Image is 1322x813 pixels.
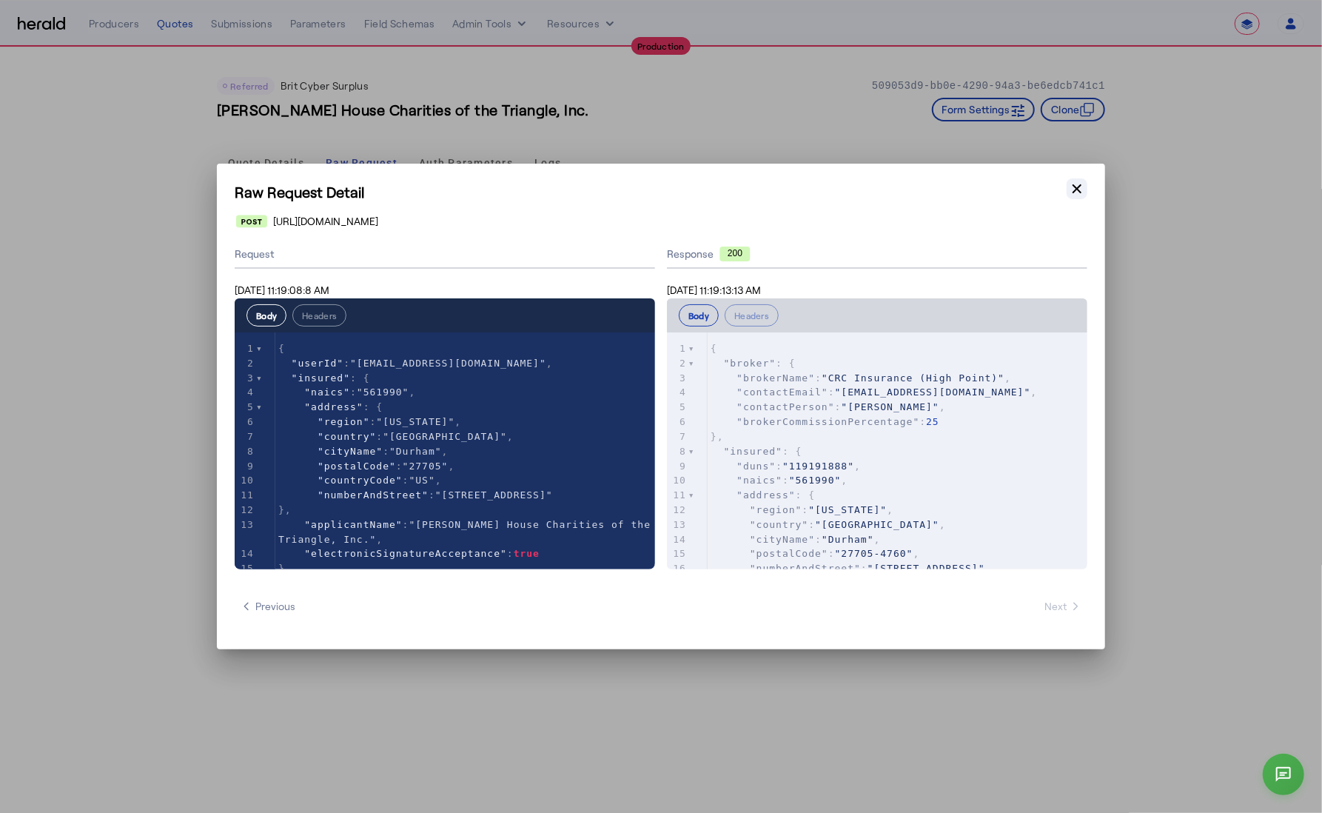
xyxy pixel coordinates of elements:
span: }, [278,504,292,515]
span: : { [278,401,383,412]
text: 200 [728,248,742,258]
span: "address" [304,401,363,412]
span: : , [278,387,415,398]
span: : , [711,401,946,412]
span: "insured" [724,446,782,457]
div: Response [667,247,1087,261]
div: 1 [667,341,688,356]
span: "[STREET_ADDRESS]" [435,489,553,501]
div: 14 [667,532,688,547]
span: "561990" [357,387,409,398]
div: 9 [235,459,256,474]
span: : , [278,358,553,369]
span: : { [711,358,796,369]
span: "[EMAIL_ADDRESS][DOMAIN_NAME]" [835,387,1031,398]
span: 25 [926,416,939,427]
button: Body [246,304,286,327]
span: "userId" [292,358,344,369]
span: "postalCode" [750,548,828,559]
span: : , [711,461,861,472]
button: Headers [725,304,779,327]
div: 12 [235,503,256,518]
span: "region" [750,504,802,515]
span: "cityName" [750,534,815,545]
span: "numberAndStreet" [750,563,861,574]
span: { [278,343,285,354]
div: 11 [667,488,688,503]
div: 3 [667,371,688,386]
div: 12 [667,503,688,518]
span: : , [711,387,1037,398]
div: 5 [235,400,256,415]
span: : , [278,446,449,457]
span: "US" [409,475,435,486]
span: Previous [241,599,295,614]
div: 2 [667,356,688,371]
span: "electronicSignatureAcceptance" [304,548,507,559]
span: : [711,416,939,427]
button: Body [679,304,719,327]
span: "applicantName" [304,519,402,530]
span: : , [278,431,514,442]
span: : , [278,475,442,486]
span: "[GEOGRAPHIC_DATA]" [383,431,507,442]
span: : , [711,548,920,559]
span: "Durham" [389,446,442,457]
div: 14 [235,546,256,561]
span: "27705-4760" [835,548,913,559]
div: 6 [235,415,256,429]
div: 1 [235,341,256,356]
span: "561990" [789,475,842,486]
div: 10 [235,473,256,488]
div: 9 [667,459,688,474]
span: [URL][DOMAIN_NAME] [273,214,379,229]
span: : , [711,372,1011,384]
span: "numberAndStreet" [318,489,429,501]
span: "[EMAIL_ADDRESS][DOMAIN_NAME]" [350,358,546,369]
div: 7 [667,429,688,444]
span: : , [711,504,893,515]
span: : , [278,519,657,545]
div: 13 [235,518,256,532]
div: 8 [235,444,256,459]
span: "country" [750,519,808,530]
span: "CRC Insurance (High Point)" [822,372,1004,384]
div: 4 [667,385,688,400]
span: "[GEOGRAPHIC_DATA]" [815,519,939,530]
div: 11 [235,488,256,503]
span: "contactPerson" [737,401,834,412]
span: "contactEmail" [737,387,828,398]
span: [DATE] 11:19:13:13 AM [667,284,761,296]
div: 15 [235,561,256,576]
button: Next [1039,593,1087,620]
div: 7 [235,429,256,444]
span: : [278,489,553,501]
span: : , [711,519,946,530]
span: : , [711,475,848,486]
span: : , [278,461,454,472]
span: "[PERSON_NAME]" [842,401,939,412]
span: "naics" [737,475,782,486]
span: }, [278,563,292,574]
span: "[US_STATE]" [808,504,887,515]
span: "119191888" [782,461,854,472]
span: true [514,548,540,559]
span: "broker" [724,358,776,369]
div: 8 [667,444,688,459]
span: "naics" [304,387,350,398]
span: "countryCode" [318,475,403,486]
span: "cityName" [318,446,383,457]
div: 6 [667,415,688,429]
span: "country" [318,431,376,442]
span: : { [711,446,802,457]
span: "27705" [403,461,449,472]
div: 15 [667,546,688,561]
h1: Raw Request Detail [235,181,1087,202]
span: }, [711,431,724,442]
span: "[STREET_ADDRESS]" [868,563,985,574]
span: "[PERSON_NAME] House Charities of the Triangle, Inc." [278,519,657,545]
span: : { [711,489,815,501]
div: 10 [667,473,688,488]
span: { [711,343,717,354]
span: "[US_STATE]" [376,416,454,427]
